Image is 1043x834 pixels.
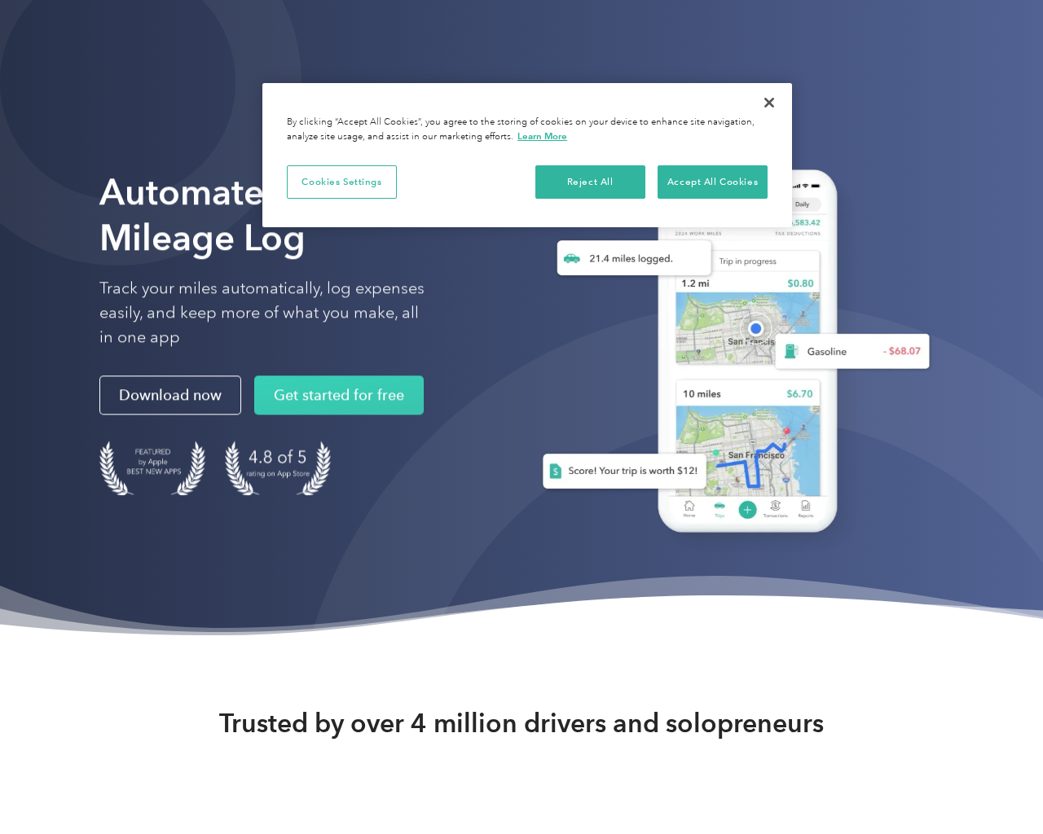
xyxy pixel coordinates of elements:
a: More information about your privacy, opens in a new tab [517,130,567,142]
div: By clicking “Accept All Cookies”, you agree to the storing of cookies on your device to enhance s... [287,116,768,144]
a: Get started for free [254,376,424,415]
img: 4.9 out of 5 stars on the app store [225,441,331,496]
strong: Trusted by over 4 million drivers and solopreneurs [219,707,824,740]
div: Privacy [262,83,792,227]
button: Accept All Cookies [658,165,768,200]
div: Cookie banner [262,83,792,227]
button: Close [751,85,787,121]
button: Cookies Settings [287,165,397,200]
img: Badge for Featured by Apple Best New Apps [99,441,205,496]
img: Everlance, mileage tracker app, expense tracking app [517,153,943,557]
p: Track your miles automatically, log expenses easily, and keep more of what you make, all in one app [99,277,425,350]
button: Reject All [535,165,645,200]
a: Download now [99,376,241,415]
